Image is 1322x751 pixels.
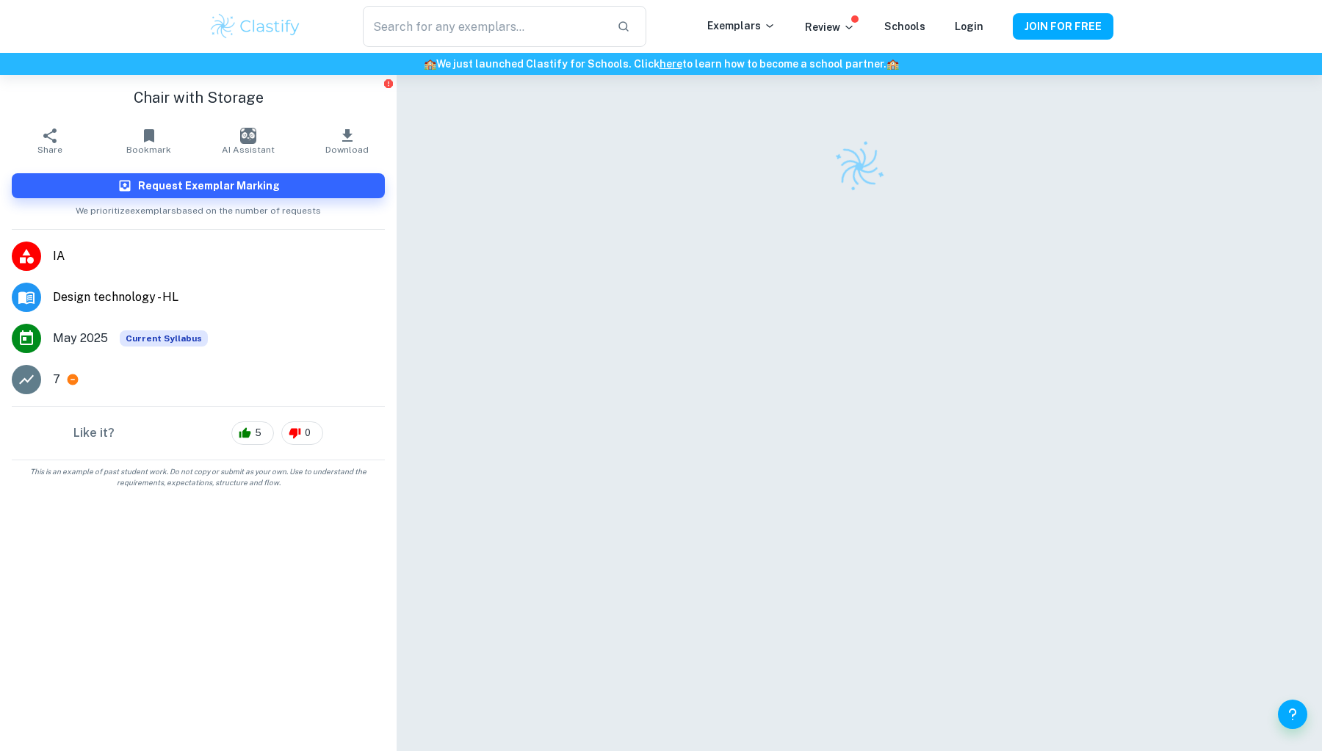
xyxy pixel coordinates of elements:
[76,198,321,217] span: We prioritize exemplars based on the number of requests
[1013,13,1113,40] button: JOIN FOR FREE
[37,145,62,155] span: Share
[886,58,899,70] span: 🏫
[138,178,280,194] h6: Request Exemplar Marking
[707,18,776,34] p: Exemplars
[325,145,369,155] span: Download
[884,21,925,32] a: Schools
[120,330,208,347] span: Current Syllabus
[247,426,270,440] span: 5
[53,247,385,265] span: IA
[6,466,391,488] span: This is an example of past student work. Do not copy or submit as your own. Use to understand the...
[660,58,682,70] a: here
[120,330,208,347] div: This exemplar is based on the current syllabus. Feel free to refer to it for inspiration/ideas wh...
[53,371,60,388] p: 7
[12,173,385,198] button: Request Exemplar Marking
[222,145,275,155] span: AI Assistant
[297,426,319,440] span: 0
[99,120,198,162] button: Bookmark
[805,19,855,35] p: Review
[1278,700,1307,729] button: Help and Feedback
[12,87,385,109] h1: Chair with Storage
[231,421,274,445] div: 5
[53,289,385,306] span: Design technology - HL
[383,78,394,89] button: Report issue
[198,120,297,162] button: AI Assistant
[424,58,436,70] span: 🏫
[825,132,894,201] img: Clastify logo
[209,12,302,41] img: Clastify logo
[73,424,115,442] h6: Like it?
[363,6,605,47] input: Search for any exemplars...
[53,330,108,347] span: May 2025
[126,145,171,155] span: Bookmark
[240,128,256,144] img: AI Assistant
[281,421,323,445] div: 0
[955,21,983,32] a: Login
[3,56,1319,72] h6: We just launched Clastify for Schools. Click to learn how to become a school partner.
[297,120,397,162] button: Download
